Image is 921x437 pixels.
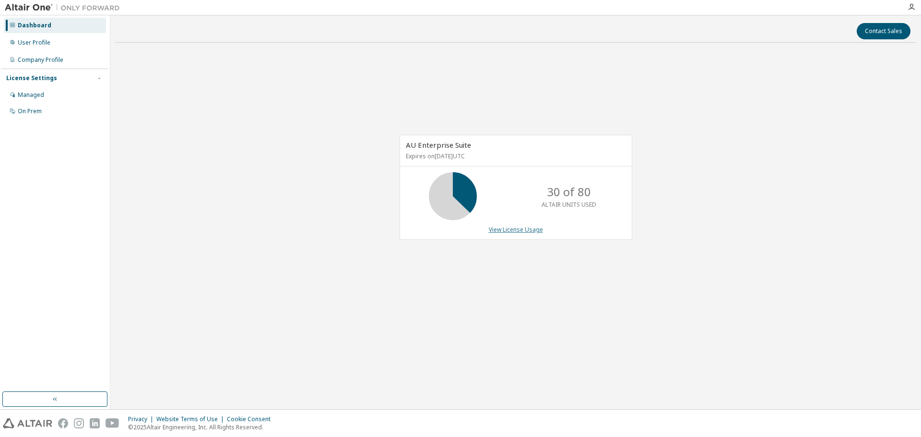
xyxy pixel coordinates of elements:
img: facebook.svg [58,418,68,428]
div: License Settings [6,74,57,82]
img: youtube.svg [106,418,119,428]
div: On Prem [18,107,42,115]
span: AU Enterprise Suite [406,140,471,150]
p: ALTAIR UNITS USED [542,201,596,209]
a: View License Usage [489,225,543,234]
p: © 2025 Altair Engineering, Inc. All Rights Reserved. [128,423,276,431]
button: Contact Sales [857,23,910,39]
img: altair_logo.svg [3,418,52,428]
div: Dashboard [18,22,51,29]
p: Expires on [DATE] UTC [406,152,624,160]
div: Privacy [128,415,156,423]
div: Managed [18,91,44,99]
div: Website Terms of Use [156,415,227,423]
img: linkedin.svg [90,418,100,428]
img: instagram.svg [74,418,84,428]
div: Cookie Consent [227,415,276,423]
div: User Profile [18,39,50,47]
div: Company Profile [18,56,63,64]
p: 30 of 80 [547,184,591,200]
img: Altair One [5,3,125,12]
